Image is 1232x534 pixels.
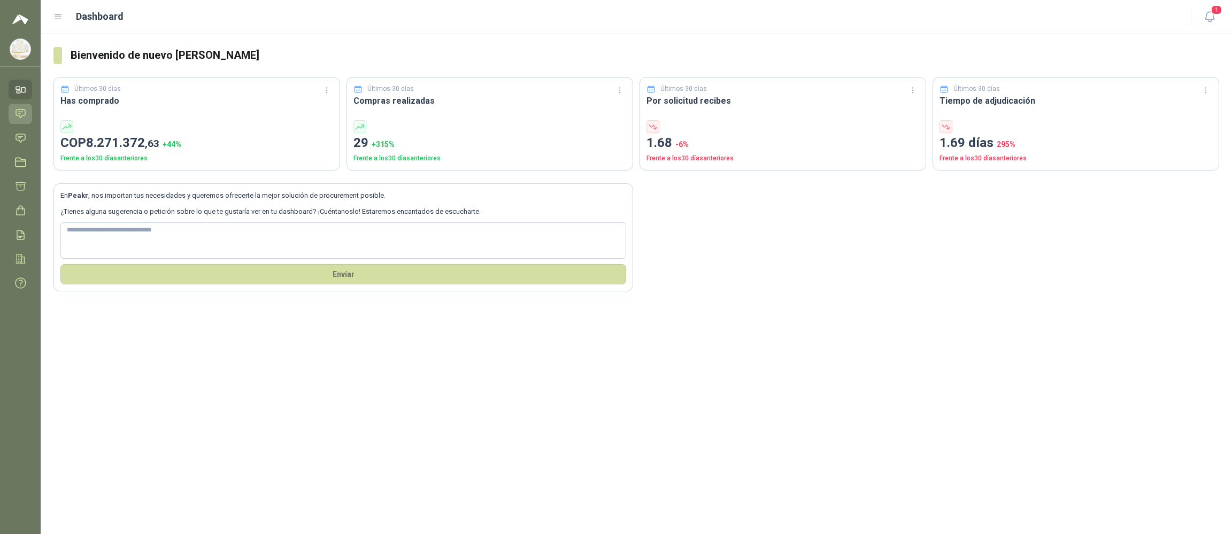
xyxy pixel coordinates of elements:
p: Últimos 30 días [367,84,414,94]
button: 1 [1200,7,1219,27]
img: Logo peakr [12,13,28,26]
p: 1.68 [646,133,919,153]
p: ¿Tienes alguna sugerencia o petición sobre lo que te gustaría ver en tu dashboard? ¡Cuéntanoslo! ... [60,206,626,217]
span: 8.271.372 [86,135,159,150]
p: Frente a los 30 días anteriores [940,153,1212,164]
b: Peakr [68,191,88,199]
h3: Compras realizadas [353,94,626,107]
p: En , nos importan tus necesidades y queremos ofrecerte la mejor solución de procurement posible. [60,190,626,201]
img: Company Logo [10,39,30,59]
p: COP [60,133,333,153]
span: -6 % [675,140,689,149]
span: ,63 [145,137,159,150]
p: 1.69 días [940,133,1212,153]
p: Últimos 30 días [660,84,707,94]
span: + 315 % [372,140,395,149]
p: Frente a los 30 días anteriores [353,153,626,164]
h3: Tiempo de adjudicación [940,94,1212,107]
p: Últimos 30 días [74,84,121,94]
span: 1 [1211,5,1222,15]
p: Frente a los 30 días anteriores [646,153,919,164]
span: 295 % [997,140,1015,149]
h3: Has comprado [60,94,333,107]
h3: Bienvenido de nuevo [PERSON_NAME] [71,47,1219,64]
p: Últimos 30 días [953,84,1000,94]
span: + 44 % [163,140,181,149]
button: Envíar [60,264,626,284]
p: Frente a los 30 días anteriores [60,153,333,164]
h3: Por solicitud recibes [646,94,919,107]
p: 29 [353,133,626,153]
h1: Dashboard [76,9,124,24]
